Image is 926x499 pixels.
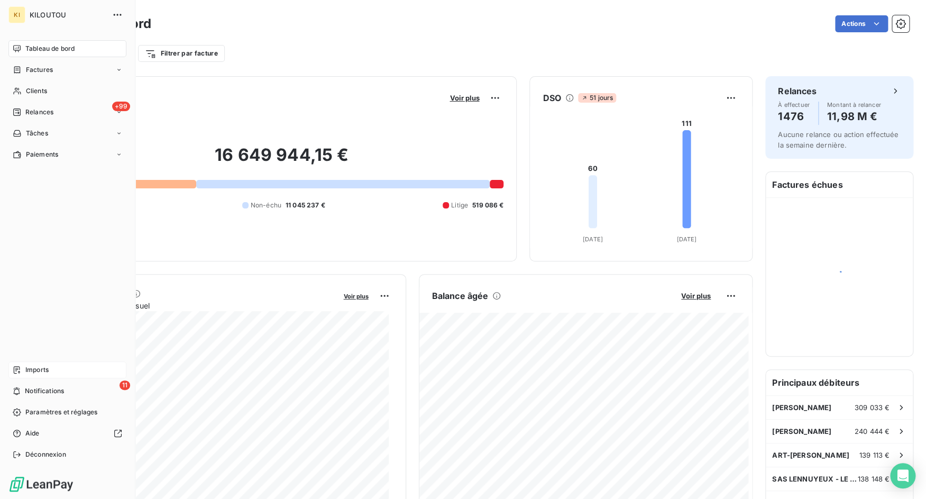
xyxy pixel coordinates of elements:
[578,93,616,103] span: 51 jours
[678,291,714,301] button: Voir plus
[778,108,810,125] h4: 1476
[681,292,711,300] span: Voir plus
[450,94,479,102] span: Voir plus
[25,365,49,375] span: Imports
[766,172,913,197] h6: Factures échues
[772,403,831,412] span: [PERSON_NAME]
[30,11,106,19] span: KILOUTOU
[341,291,372,301] button: Voir plus
[778,130,899,149] span: Aucune relance ou action effectuée la semaine dernière.
[26,150,58,159] span: Paiements
[859,451,890,459] span: 139 113 €
[344,293,369,300] span: Voir plus
[138,45,225,62] button: Filtrer par facture
[25,429,40,438] span: Aide
[766,370,913,395] h6: Principaux débiteurs
[432,289,489,302] h6: Balance âgée
[772,451,849,459] span: ART-[PERSON_NAME]
[8,6,25,23] div: KI
[286,201,325,210] span: 11 045 237 €
[835,15,888,32] button: Actions
[772,427,831,436] span: [PERSON_NAME]
[26,86,47,96] span: Clients
[120,380,130,390] span: 11
[25,44,75,53] span: Tableau de bord
[25,407,97,417] span: Paramètres et réglages
[778,102,810,108] span: À effectuer
[251,201,281,210] span: Non-échu
[451,201,468,210] span: Litige
[855,403,890,412] span: 309 033 €
[60,144,503,176] h2: 16 649 944,15 €
[858,475,890,483] span: 138 148 €
[827,102,881,108] span: Montant à relancer
[25,450,66,459] span: Déconnexion
[583,235,603,243] tspan: [DATE]
[446,93,482,103] button: Voir plus
[25,107,53,117] span: Relances
[25,386,64,396] span: Notifications
[8,425,126,442] a: Aide
[112,102,130,111] span: +99
[855,427,890,436] span: 240 444 €
[472,201,503,210] span: 519 086 €
[26,65,53,75] span: Factures
[772,475,858,483] span: SAS LENNUYEUX - LE FOLL
[827,108,881,125] h4: 11,98 M €
[60,300,336,311] span: Chiffre d'affaires mensuel
[778,85,817,97] h6: Relances
[890,463,915,488] div: Open Intercom Messenger
[8,476,74,493] img: Logo LeanPay
[26,129,48,138] span: Tâches
[543,92,561,104] h6: DSO
[677,235,697,243] tspan: [DATE]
